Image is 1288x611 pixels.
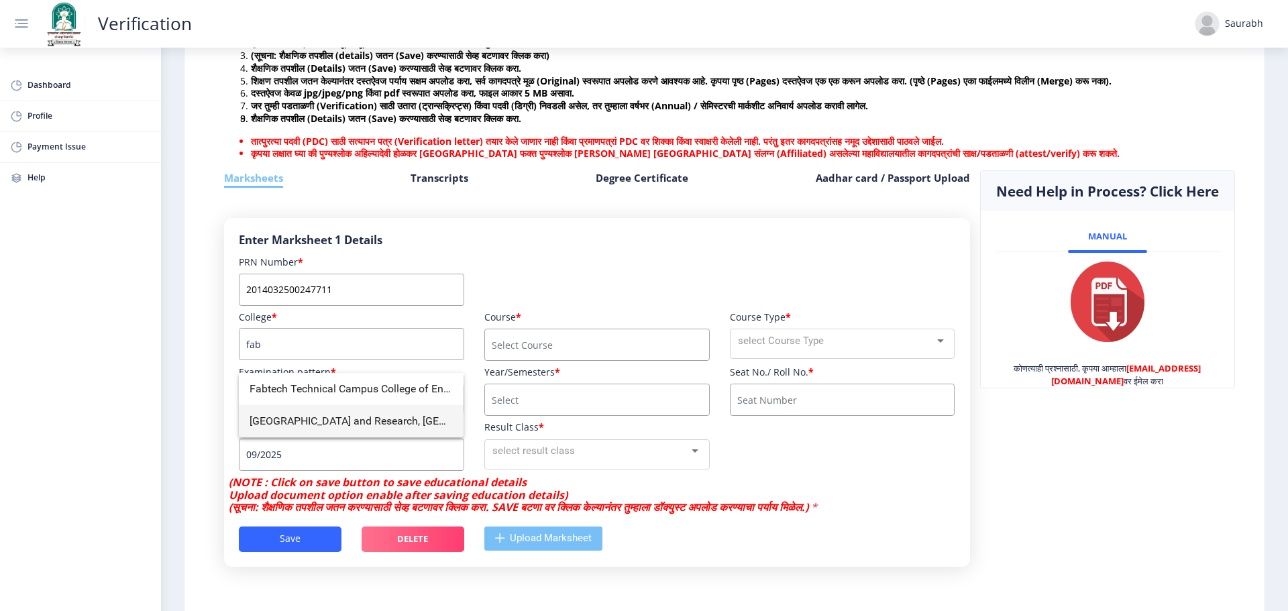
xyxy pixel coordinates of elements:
[250,405,453,437] span: [GEOGRAPHIC_DATA] and Research, [GEOGRAPHIC_DATA]
[239,233,955,248] h6: Enter Marksheet 1 Details
[730,384,955,416] input: Seat Number
[1068,221,1147,252] a: Manual
[738,335,824,347] span: select Course Type
[981,362,1235,388] span: कोणत्याही प्रश्नासाठी, कृपया आम्हाला वर ईमेल करा
[484,329,710,361] input: course
[251,74,1112,87] b: शिक्षण तपशील जतन केल्यानंतर दस्तऐवज पर्याय सक्षम अपलोड करा, सर्व कागदपत्रे मूळ (Original) स्वरूपा...
[229,476,568,502] b: (NOTE : Click on save button to save educational details Upload document option enable after savi...
[229,501,808,514] b: (सूचना: शैक्षणिक तपशील जतन करण्यासाठी सेव्ह बटणावर क्लिक करा. SAVE बटणा वर क्लिक केल्यानंतर तुम्ह...
[28,109,151,124] span: Profile
[1051,362,1201,387] span: [EMAIL_ADDRESS][DOMAIN_NAME]
[224,170,283,188] h6: Marksheets
[484,384,710,416] input: course
[251,147,1120,160] b: कृपया लक्षात घ्या की पुण्यश्लोक अहिल्यादेवी होळकर [GEOGRAPHIC_DATA] फक्त पुण्यश्लोक [PERSON_NAME]...
[239,366,336,379] label: Examination pattern
[251,99,868,112] b: जर तुम्ही पडताळणी (Verification) साठी उतारा (ट्रान्सक्रिप्ट्स) किंवा पदवी (डिग्री) निवडली असेल, त...
[492,445,575,457] span: select result class
[239,328,464,360] input: course
[730,311,791,324] label: Course Type
[239,526,341,552] button: Save
[251,62,521,74] b: शैक्षणिक तपशील (Details) जतन (Save) करण्यासाठी सेव्ह बटणावर क्लिक करा.
[43,1,85,48] img: solapur_logo.png
[362,526,464,552] button: Delete
[484,366,555,379] label: Year/Semesters
[816,170,970,186] h6: Aadhar card / Passport Upload
[251,112,521,125] b: शैक्षणिक तपशील (Details) जतन (Save) करण्यासाठी सेव्ह बटणावर क्लिक करा.
[484,421,544,434] label: Result Class
[596,170,688,186] h6: Degree Certificate
[239,274,464,306] input: Number
[1225,17,1263,30] div: Saurabh
[239,311,277,324] label: College
[85,17,205,30] a: Verification
[484,311,521,324] label: Course
[28,140,151,155] span: Payment Issue
[250,373,453,405] span: Fabtech Technical Campus College of Engineering and Research
[251,49,549,62] b: (सूचना: शैक्षणिक तपशील (details) जतन (Save) करण्यासाठी सेव्ह बटणावर क्लिक करा)
[730,366,814,379] label: Seat No./ Roll No.
[28,78,151,93] span: Dashboard
[251,87,574,99] b: दस्तऐवज केवळ jpg/jpeg/png किंवा pdf स्वरूपात अपलोड करा, फाइल आकार 5 MB असावा.
[239,256,303,269] label: PRN Number
[251,135,944,148] b: तात्पुरत्या पदवी (PDC) साठी सत्यापन पत्र (Verification letter) तयार केले जाणार नाही किंवा प्रमाणप...
[1071,262,1144,342] img: pdf.png
[1088,231,1127,241] span: Manual
[411,170,468,186] h6: Transcripts
[996,181,1220,201] h5: Need Help in Process? Click Here
[28,170,151,186] span: Help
